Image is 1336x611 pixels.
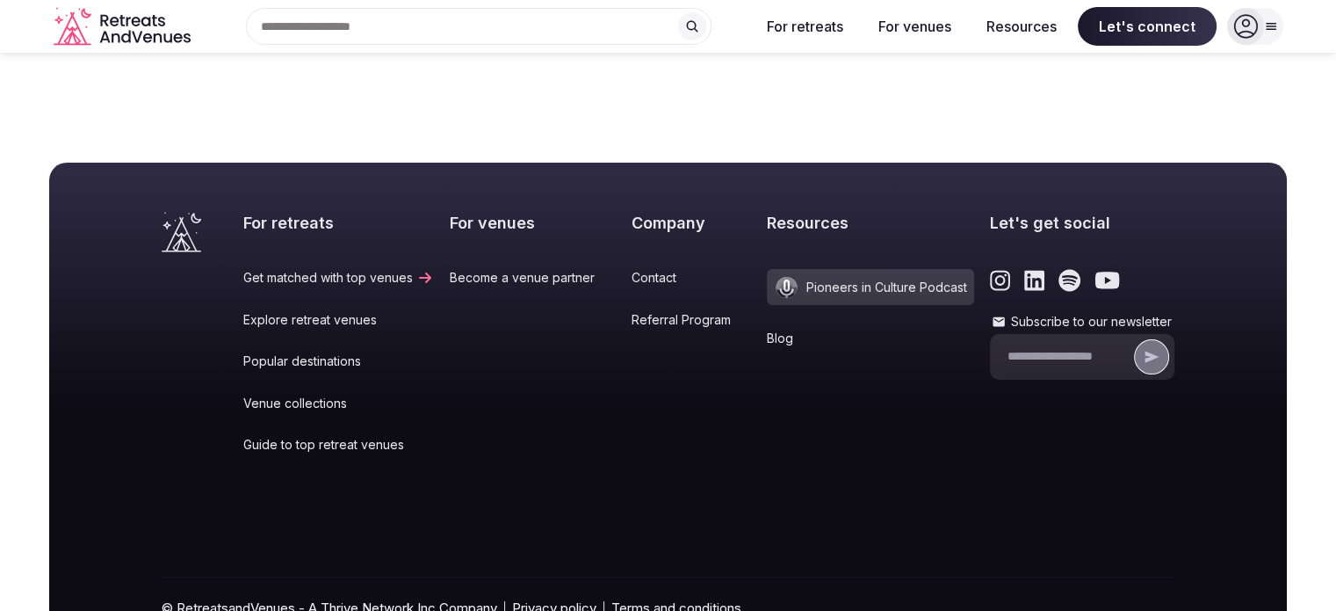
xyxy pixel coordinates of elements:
[1058,269,1080,292] a: Link to the retreats and venues Spotify page
[450,269,616,287] a: Become a venue partner
[632,311,752,329] a: Referral Program
[990,313,1174,331] label: Subscribe to our newsletter
[54,7,194,47] svg: Retreats and Venues company logo
[972,7,1071,46] button: Resources
[1094,269,1120,292] a: Link to the retreats and venues Youtube page
[632,212,752,234] h2: Company
[990,269,1010,292] a: Link to the retreats and venues Instagram page
[450,212,616,234] h2: For venues
[1024,269,1044,292] a: Link to the retreats and venues LinkedIn page
[162,212,201,252] a: Visit the homepage
[243,311,434,329] a: Explore retreat venues
[990,212,1174,234] h2: Let's get social
[753,7,857,46] button: For retreats
[767,212,974,234] h2: Resources
[1078,7,1217,46] span: Let's connect
[243,353,434,370] a: Popular destinations
[243,212,434,234] h2: For retreats
[864,7,965,46] button: For venues
[243,436,434,454] a: Guide to top retreat venues
[767,330,974,347] a: Blog
[243,395,434,412] a: Venue collections
[767,269,974,305] a: Pioneers in Culture Podcast
[632,269,752,287] a: Contact
[54,7,194,47] a: Visit the homepage
[243,269,434,287] a: Get matched with top venues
